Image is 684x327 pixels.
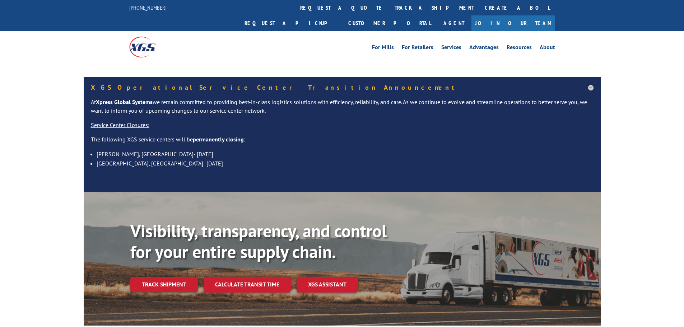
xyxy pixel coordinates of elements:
[469,45,499,52] a: Advantages
[507,45,532,52] a: Resources
[239,15,343,31] a: Request a pickup
[91,84,594,91] h5: XGS Operational Service Center Transition Announcement
[91,121,149,129] u: Service Center Closures:
[130,220,387,263] b: Visibility, transparency, and control for your entire supply chain.
[204,277,291,292] a: Calculate transit time
[91,135,594,150] p: The following XGS service centers will be :
[436,15,471,31] a: Agent
[97,159,594,168] li: [GEOGRAPHIC_DATA], [GEOGRAPHIC_DATA]- [DATE]
[130,277,198,292] a: Track shipment
[91,98,594,121] p: At we remain committed to providing best-in-class logistics solutions with efficiency, reliabilit...
[471,15,555,31] a: Join Our Team
[297,277,358,292] a: XGS ASSISTANT
[193,136,244,143] strong: permanently closing
[97,149,594,159] li: [PERSON_NAME], [GEOGRAPHIC_DATA]- [DATE]
[96,98,153,106] strong: Xpress Global Systems
[372,45,394,52] a: For Mills
[402,45,433,52] a: For Retailers
[540,45,555,52] a: About
[441,45,461,52] a: Services
[129,4,167,11] a: [PHONE_NUMBER]
[343,15,436,31] a: Customer Portal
